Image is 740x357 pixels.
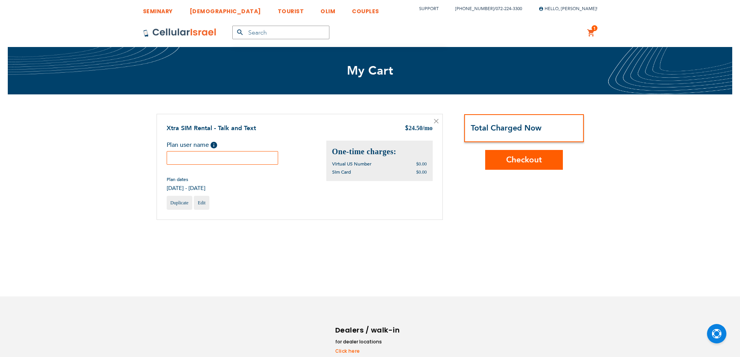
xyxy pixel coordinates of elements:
span: $0.00 [416,161,427,167]
div: 24.50 [405,124,433,133]
a: Edit [194,196,209,210]
span: Checkout [506,154,542,165]
a: Duplicate [167,196,193,210]
img: Cellular Israel Logo [143,28,217,37]
a: Support [419,6,439,12]
h2: One-time charges: [332,146,427,157]
span: [DATE] - [DATE] [167,185,205,192]
span: Plan user name [167,141,209,149]
span: Sim Card [332,169,351,175]
a: TOURIST [278,2,304,16]
span: Plan dates [167,176,205,183]
a: [PHONE_NUMBER] [455,6,494,12]
span: Hello, [PERSON_NAME]! [539,6,597,12]
span: $0.00 [416,169,427,175]
a: 072-224-3300 [496,6,522,12]
span: Edit [198,200,205,205]
h6: Dealers / walk-in [335,324,401,336]
li: for dealer locations [335,338,401,346]
span: Duplicate [171,200,189,205]
li: / [447,3,522,14]
input: Search [232,26,329,39]
a: OLIM [320,2,335,16]
span: 1 [593,25,596,31]
span: /mo [423,125,433,131]
span: Virtual US Number [332,161,371,167]
span: Help [211,142,217,148]
a: Xtra SIM Rental - Talk and Text [167,124,256,132]
a: COUPLES [352,2,379,16]
a: SEMINARY [143,2,173,16]
span: My Cart [347,63,394,79]
strong: Total Charged Now [471,123,542,133]
a: 1 [587,28,595,38]
span: $ [405,124,409,133]
a: [DEMOGRAPHIC_DATA] [190,2,261,16]
a: Click here [335,348,401,355]
button: Checkout [485,150,563,170]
